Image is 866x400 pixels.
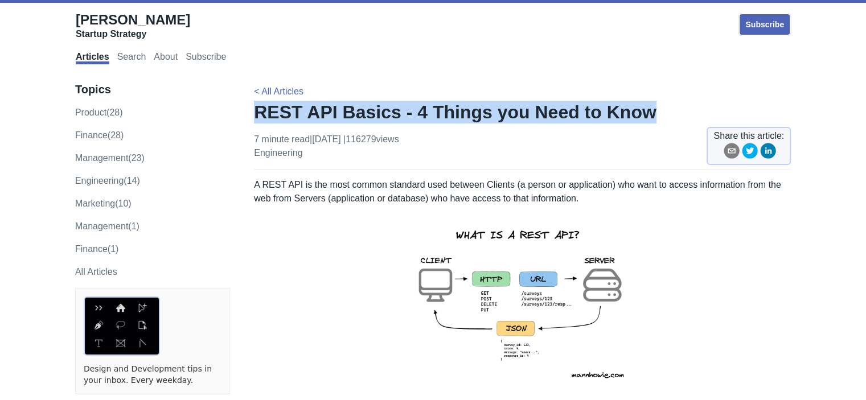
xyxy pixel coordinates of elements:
span: [PERSON_NAME] [76,12,190,27]
a: Search [117,52,146,64]
a: Subscribe [738,13,791,36]
a: [PERSON_NAME]Startup Strategy [76,11,190,40]
a: product(28) [75,108,123,117]
a: Articles [76,52,109,64]
button: linkedin [760,143,776,163]
img: ads via Carbon [84,296,160,356]
h3: Topics [75,83,230,97]
p: A REST API is the most common standard used between Clients (a person or application) who want to... [254,178,791,205]
a: All Articles [75,267,117,277]
a: Finance(1) [75,244,118,254]
a: engineering(14) [75,176,140,185]
a: management(23) [75,153,145,163]
span: | 116279 views [343,134,399,144]
a: < All Articles [254,86,303,96]
a: Management(1) [75,221,139,231]
p: 7 minute read | [DATE] [254,133,399,160]
a: About [154,52,178,64]
button: twitter [742,143,758,163]
div: Startup Strategy [76,28,190,40]
span: Share this article: [713,129,784,143]
a: finance(28) [75,130,124,140]
img: rest-api [398,215,647,391]
h1: REST API Basics - 4 Things you Need to Know [254,101,791,123]
a: Design and Development tips in your inbox. Every weekday. [84,364,221,386]
a: engineering [254,148,302,158]
a: Subscribe [186,52,226,64]
a: marketing(10) [75,199,132,208]
button: email [724,143,740,163]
